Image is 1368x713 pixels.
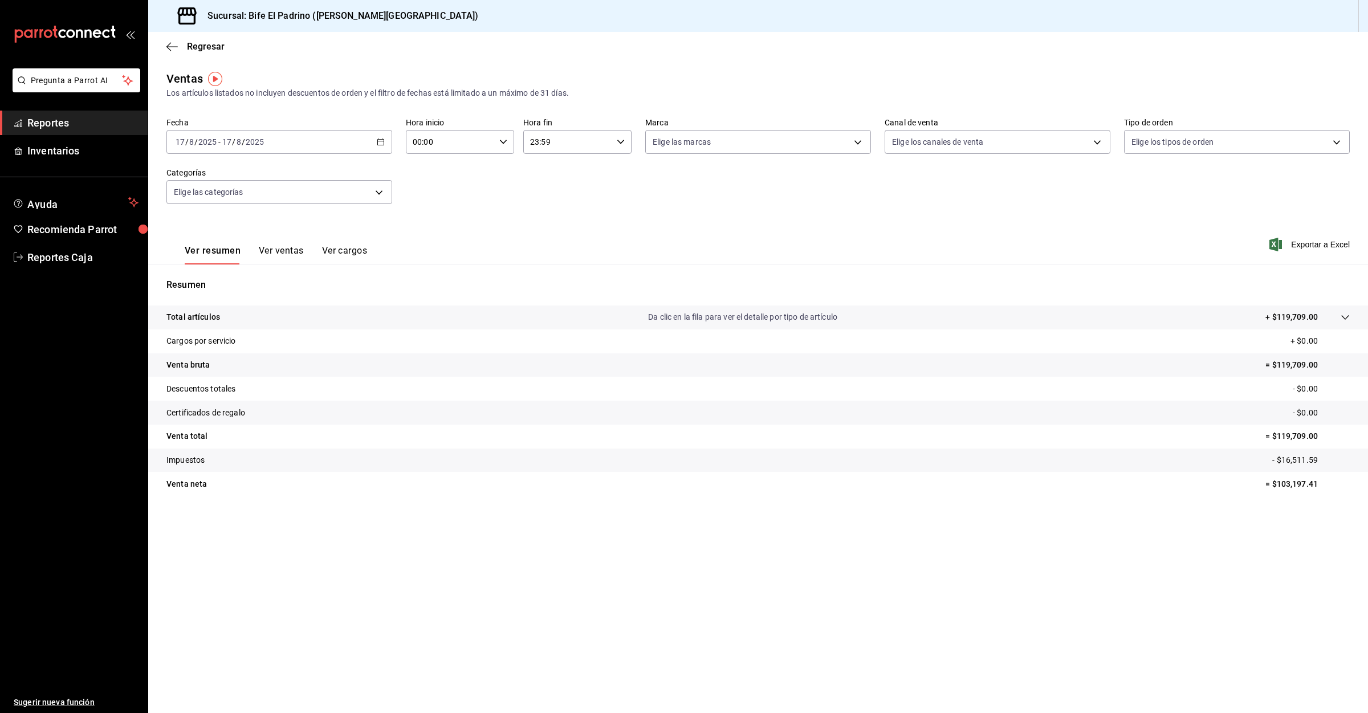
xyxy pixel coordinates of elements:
label: Canal de venta [885,119,1110,127]
button: Regresar [166,41,225,52]
p: Certificados de regalo [166,407,245,419]
button: Pregunta a Parrot AI [13,68,140,92]
p: Impuestos [166,454,205,466]
span: - [218,137,221,146]
input: -- [175,137,185,146]
span: Elige las categorías [174,186,243,198]
p: Resumen [166,278,1350,292]
span: / [185,137,189,146]
input: -- [189,137,194,146]
input: -- [236,137,242,146]
p: = $119,709.00 [1265,359,1350,371]
button: Exportar a Excel [1272,238,1350,251]
input: -- [222,137,232,146]
div: Ventas [166,70,203,87]
p: = $119,709.00 [1265,430,1350,442]
label: Fecha [166,119,392,127]
span: Recomienda Parrot [27,222,139,237]
span: Elige las marcas [653,136,711,148]
button: Ver cargos [322,245,368,264]
div: navigation tabs [185,245,367,264]
a: Pregunta a Parrot AI [8,83,140,95]
label: Hora inicio [406,119,514,127]
button: open_drawer_menu [125,30,135,39]
p: Cargos por servicio [166,335,236,347]
p: + $119,709.00 [1265,311,1318,323]
p: Venta total [166,430,207,442]
p: - $16,511.59 [1272,454,1350,466]
p: Descuentos totales [166,383,235,395]
label: Hora fin [523,119,632,127]
div: Los artículos listados no incluyen descuentos de orden y el filtro de fechas está limitado a un m... [166,87,1350,99]
p: Da clic en la fila para ver el detalle por tipo de artículo [648,311,837,323]
p: - $0.00 [1293,383,1350,395]
span: Pregunta a Parrot AI [31,75,123,87]
p: + $0.00 [1290,335,1350,347]
span: Inventarios [27,143,139,158]
p: = $103,197.41 [1265,478,1350,490]
span: / [194,137,198,146]
span: Sugerir nueva función [14,696,139,708]
p: Venta neta [166,478,207,490]
h3: Sucursal: Bife El Padrino ([PERSON_NAME][GEOGRAPHIC_DATA]) [198,9,479,23]
span: / [232,137,235,146]
p: - $0.00 [1293,407,1350,419]
span: Regresar [187,41,225,52]
p: Total artículos [166,311,220,323]
span: Reportes Caja [27,250,139,265]
button: Ver ventas [259,245,304,264]
span: Elige los canales de venta [892,136,983,148]
label: Marca [645,119,871,127]
label: Categorías [166,169,392,177]
button: Ver resumen [185,245,241,264]
span: Ayuda [27,195,124,209]
input: ---- [198,137,217,146]
label: Tipo de orden [1124,119,1350,127]
span: Elige los tipos de orden [1131,136,1214,148]
span: Reportes [27,115,139,131]
img: Tooltip marker [208,72,222,86]
span: / [242,137,245,146]
input: ---- [245,137,264,146]
p: Venta bruta [166,359,210,371]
